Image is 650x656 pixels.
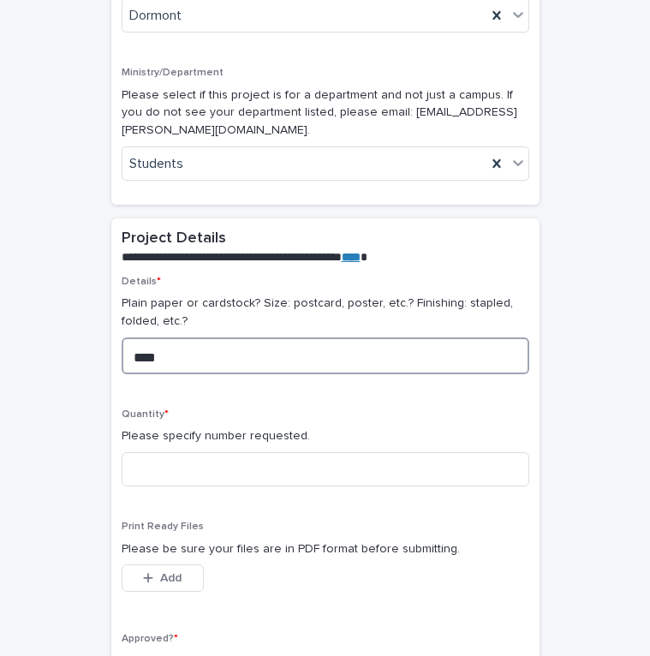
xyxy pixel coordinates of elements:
button: Add [122,564,204,592]
p: Please be sure your files are in PDF format before submitting. [122,540,529,558]
span: Quantity [122,409,169,420]
span: Add [160,572,182,584]
p: Please select if this project is for a department and not just a campus. If you do not see your d... [122,86,529,140]
p: Please specify number requested. [122,427,529,445]
span: Print Ready Files [122,522,204,532]
span: Approved? [122,634,178,644]
p: Plain paper or cardstock? Size: postcard, poster, etc.? Finishing: stapled, folded, etc.? [122,295,529,331]
h2: Project Details [122,229,226,249]
span: Dormont [129,7,182,25]
span: Ministry/Department [122,68,224,78]
span: Students [129,155,183,173]
span: Details [122,277,161,287]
